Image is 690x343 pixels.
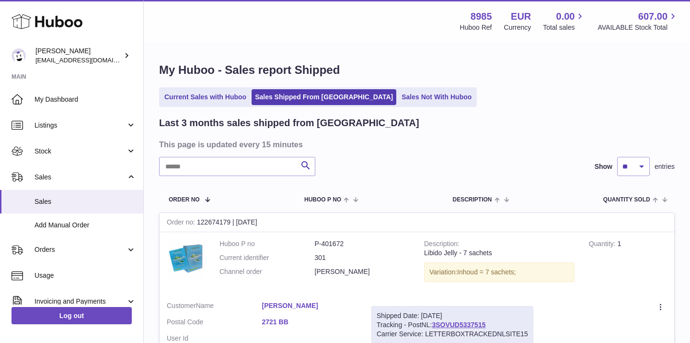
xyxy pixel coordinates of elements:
[377,330,528,339] div: Carrier Service: LETTERBOXTRACKEDNLSITE15
[457,268,516,276] span: Inhoud = 7 sachets;
[589,240,618,250] strong: Quantity
[582,232,674,294] td: 1
[219,267,315,276] dt: Channel order
[304,197,341,203] span: Huboo P no
[167,239,205,278] img: 301_1.jpg
[262,318,357,327] a: 2721 BB
[424,240,460,250] strong: Description
[598,23,678,32] span: AVAILABLE Stock Total
[161,89,250,105] a: Current Sales with Huboo
[219,239,315,248] dt: Huboo P no
[34,221,136,230] span: Add Manual Order
[638,10,667,23] span: 607.00
[167,301,262,313] dt: Name
[262,301,357,310] a: [PERSON_NAME]
[377,311,528,320] div: Shipped Date: [DATE]
[34,271,136,280] span: Usage
[543,10,586,32] a: 0.00 Total sales
[34,297,126,306] span: Invoicing and Payments
[424,262,575,282] div: Variation:
[11,307,132,324] a: Log out
[169,197,200,203] span: Order No
[603,197,650,203] span: Quantity Sold
[252,89,396,105] a: Sales Shipped From [GEOGRAPHIC_DATA]
[11,48,26,63] img: info@dehaanlifestyle.nl
[160,213,674,232] div: 122674179 | [DATE]
[34,245,126,254] span: Orders
[34,147,126,156] span: Stock
[504,23,531,32] div: Currency
[159,62,675,78] h1: My Huboo - Sales report Shipped
[34,95,136,104] span: My Dashboard
[471,10,492,23] strong: 8985
[452,197,492,203] span: Description
[35,56,141,64] span: [EMAIL_ADDRESS][DOMAIN_NAME]
[34,197,136,206] span: Sales
[315,267,410,276] dd: [PERSON_NAME]
[595,162,612,171] label: Show
[167,318,262,329] dt: Postal Code
[398,89,475,105] a: Sales Not With Huboo
[35,47,122,65] div: [PERSON_NAME]
[159,139,672,150] h3: This page is updated every 15 minutes
[219,253,315,262] dt: Current identifier
[424,248,575,258] div: Libido Jelly - 7 sachets
[432,321,485,329] a: 3SOVUD5337515
[511,10,531,23] strong: EUR
[159,117,419,130] h2: Last 3 months sales shipped from [GEOGRAPHIC_DATA]
[460,23,492,32] div: Huboo Ref
[167,334,262,343] dt: User Id
[598,10,678,32] a: 607.00 AVAILABLE Stock Total
[167,218,197,228] strong: Order no
[167,302,196,309] span: Customer
[543,23,586,32] span: Total sales
[655,162,675,171] span: entries
[556,10,575,23] span: 0.00
[315,239,410,248] dd: P-401672
[315,253,410,262] dd: 301
[34,121,126,130] span: Listings
[34,173,126,182] span: Sales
